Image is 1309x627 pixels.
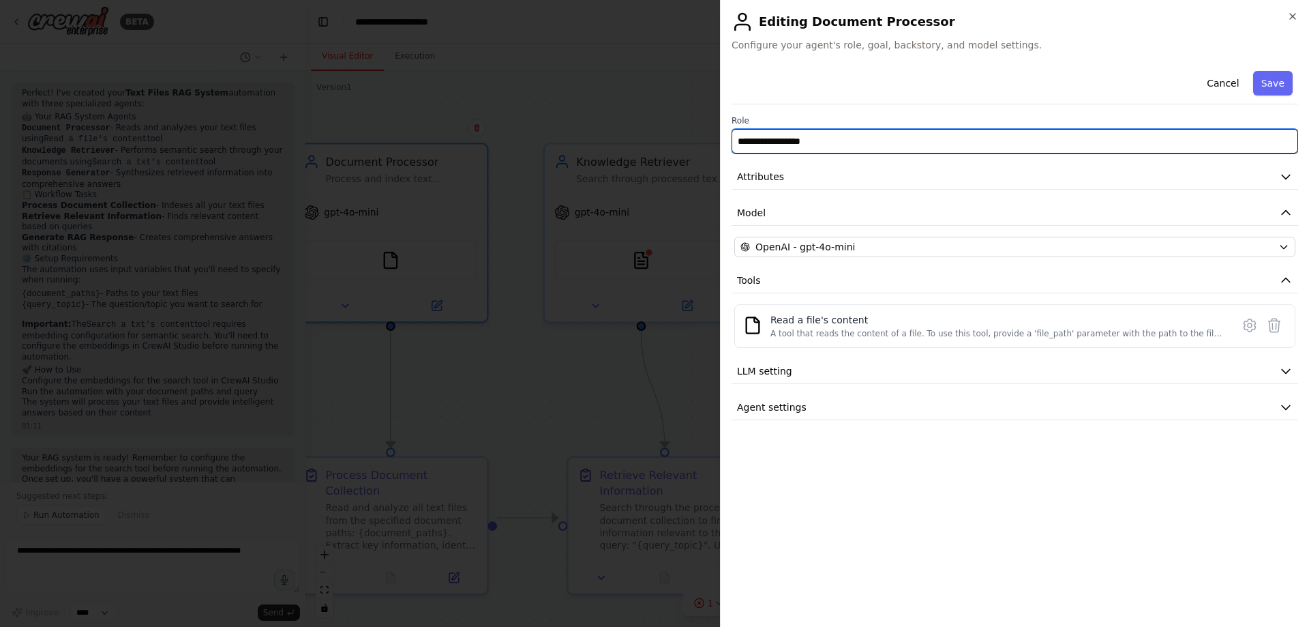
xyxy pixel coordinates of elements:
span: Model [737,206,766,220]
button: Cancel [1199,71,1247,96]
label: Role [732,115,1298,126]
button: OpenAI - gpt-4o-mini [734,237,1295,257]
button: LLM setting [732,359,1298,384]
span: Attributes [737,170,784,184]
button: Save [1253,71,1293,96]
button: Tools [732,268,1298,293]
button: Agent settings [732,395,1298,420]
div: A tool that reads the content of a file. To use this tool, provide a 'file_path' parameter with t... [770,328,1224,339]
span: Agent settings [737,400,807,414]
span: OpenAI - gpt-4o-mini [755,240,855,254]
span: Tools [737,274,761,287]
button: Attributes [732,164,1298,190]
span: LLM setting [737,364,792,378]
button: Configure tool [1237,313,1262,338]
div: Read a file's content [770,313,1224,327]
img: FileReadTool [743,316,762,335]
button: Delete tool [1262,313,1287,338]
span: Configure your agent's role, goal, backstory, and model settings. [732,38,1298,52]
button: Model [732,201,1298,226]
h2: Editing Document Processor [732,11,1298,33]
